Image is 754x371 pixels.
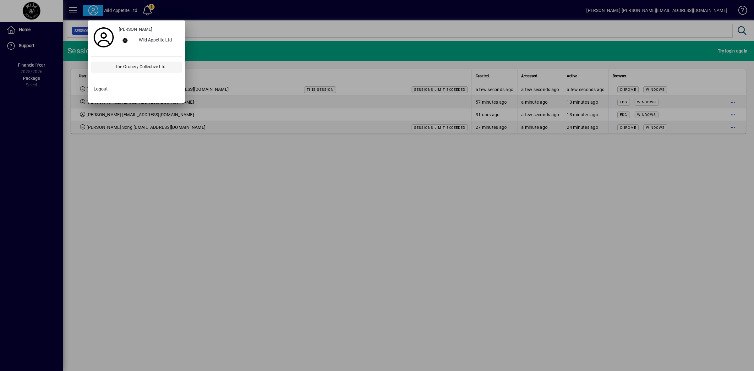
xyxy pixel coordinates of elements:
[91,62,182,73] button: The Grocery Collective Ltd
[116,35,182,46] button: Wild Appetite Ltd
[119,26,152,33] span: [PERSON_NAME]
[110,62,182,73] div: The Grocery Collective Ltd
[116,24,182,35] a: [PERSON_NAME]
[134,35,182,46] div: Wild Appetite Ltd
[94,86,108,92] span: Logout
[91,83,182,95] button: Logout
[91,32,116,43] a: Profile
